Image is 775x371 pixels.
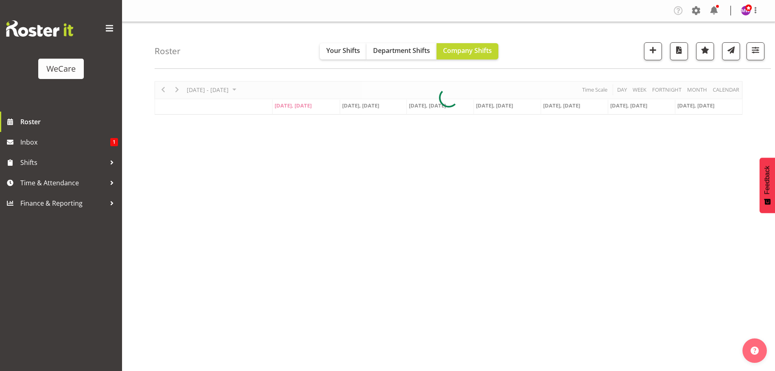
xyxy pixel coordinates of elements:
[741,6,751,15] img: management-we-care10447.jpg
[373,46,430,55] span: Department Shifts
[670,42,688,60] button: Download a PDF of the roster according to the set date range.
[722,42,740,60] button: Send a list of all shifts for the selected filtered period to all rostered employees.
[760,158,775,213] button: Feedback - Show survey
[696,42,714,60] button: Highlight an important date within the roster.
[644,42,662,60] button: Add a new shift
[320,43,367,59] button: Your Shifts
[6,20,73,37] img: Rosterit website logo
[437,43,498,59] button: Company Shifts
[20,177,106,189] span: Time & Attendance
[326,46,360,55] span: Your Shifts
[110,138,118,146] span: 1
[751,347,759,355] img: help-xxl-2.png
[155,46,181,56] h4: Roster
[20,136,110,148] span: Inbox
[20,116,118,128] span: Roster
[764,166,771,194] span: Feedback
[20,156,106,169] span: Shifts
[747,42,764,60] button: Filter Shifts
[46,63,76,75] div: WeCare
[20,197,106,209] span: Finance & Reporting
[443,46,492,55] span: Company Shifts
[367,43,437,59] button: Department Shifts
